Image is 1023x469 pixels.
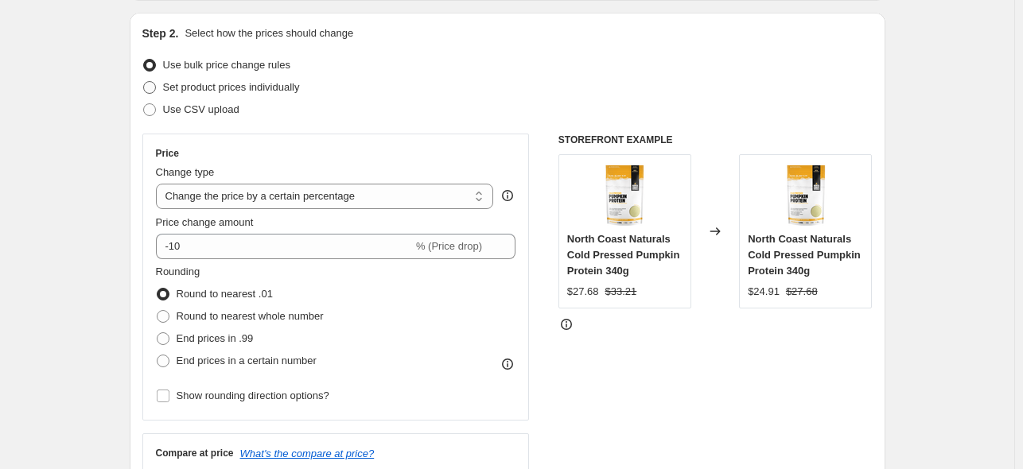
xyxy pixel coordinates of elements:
[240,448,375,459] button: What's the compare at price?
[142,25,179,41] h2: Step 2.
[156,266,200,277] span: Rounding
[156,447,234,459] h3: Compare at price
[177,310,324,322] span: Round to nearest whole number
[156,216,254,228] span: Price change amount
[748,233,861,277] span: North Coast Naturals Cold Pressed Pumpkin Protein 340g
[163,59,290,71] span: Use bulk price change rules
[163,103,239,115] span: Use CSV upload
[593,163,656,227] img: north-coast-naturals-cold-pressed-pumpkin-protein-340-grams-627933100234-41227106484526_80x.png
[177,390,329,401] span: Show rounding direction options?
[156,147,179,160] h3: Price
[163,81,300,93] span: Set product prices individually
[185,25,353,41] p: Select how the prices should change
[416,240,482,252] span: % (Price drop)
[567,284,599,300] div: $27.68
[567,233,680,277] span: North Coast Naturals Cold Pressed Pumpkin Protein 340g
[177,355,317,366] span: End prices in a certain number
[500,188,515,203] div: help
[748,284,780,300] div: $24.91
[774,163,838,227] img: north-coast-naturals-cold-pressed-pumpkin-protein-340-grams-627933100234-41227106484526_80x.png
[786,284,818,300] strike: $27.68
[605,284,637,300] strike: $33.21
[558,134,873,146] h6: STOREFRONT EXAMPLE
[156,234,413,259] input: -15
[177,332,254,344] span: End prices in .99
[156,166,215,178] span: Change type
[177,288,273,300] span: Round to nearest .01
